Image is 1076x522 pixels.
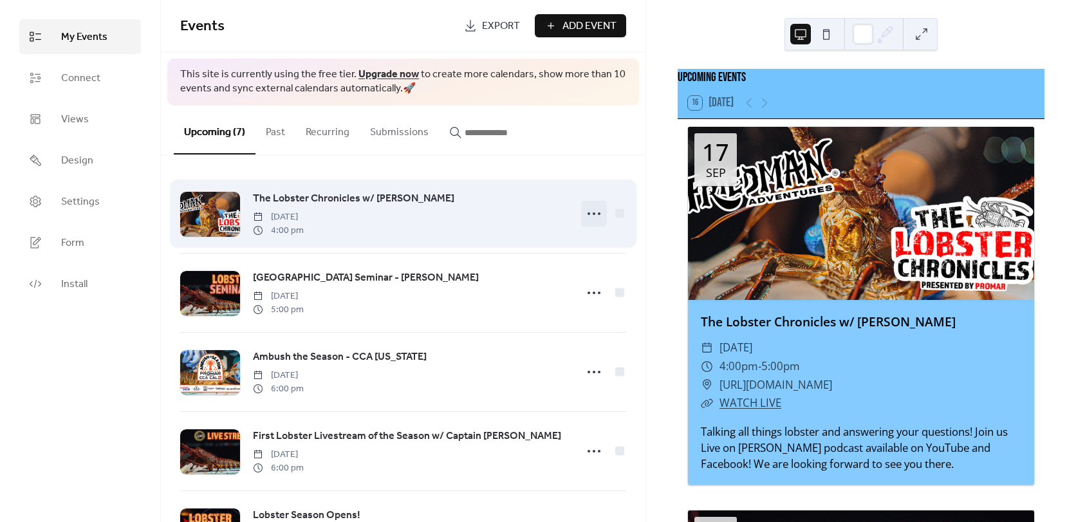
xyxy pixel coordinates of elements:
a: My Events [19,19,141,54]
a: WATCH LIVE [719,395,781,410]
span: The Lobster Chronicles w/ [PERSON_NAME] [253,191,454,207]
div: 17 [702,141,729,164]
span: Ambush the Season - CCA [US_STATE] [253,350,427,365]
span: 4:00pm [719,357,758,376]
a: Settings [19,184,141,219]
span: Settings [61,194,100,210]
span: [URL][DOMAIN_NAME] [719,376,832,395]
div: ​ [701,394,713,413]
div: Sep [706,167,726,178]
span: [DATE] [253,369,304,382]
span: Export [482,19,520,34]
span: Views [61,112,89,127]
span: Install [61,277,88,292]
span: Add Event [562,19,617,34]
span: Form [61,236,84,251]
span: 6:00 pm [253,382,304,396]
a: Views [19,102,141,136]
button: Past [255,106,295,153]
button: Upcoming (7) [174,106,255,154]
span: 5:00pm [761,357,800,376]
span: 4:00 pm [253,224,304,238]
a: First Lobster Livestream of the Season w/ Captain [PERSON_NAME] [253,428,561,445]
div: Upcoming events [678,69,1044,88]
span: - [758,357,761,376]
a: The Lobster Chronicles w/ [PERSON_NAME] [701,313,956,330]
span: Design [61,153,93,169]
div: ​ [701,376,713,395]
span: This site is currently using the free tier. to create more calendars, show more than 10 events an... [180,68,626,97]
a: Upgrade now [358,64,419,84]
div: Talking all things lobster and answering your questions! Join us Live on [PERSON_NAME] podcast av... [688,424,1034,472]
span: [DATE] [253,290,304,303]
span: Events [180,12,225,41]
div: ​ [701,339,713,357]
span: [DATE] [253,210,304,224]
button: Add Event [535,14,626,37]
a: Install [19,266,141,301]
span: Connect [61,71,100,86]
span: 5:00 pm [253,303,304,317]
a: The Lobster Chronicles w/ [PERSON_NAME] [253,191,454,207]
span: [DATE] [719,339,752,357]
span: 6:00 pm [253,461,304,475]
span: [DATE] [253,448,304,461]
span: First Lobster Livestream of the Season w/ Captain [PERSON_NAME] [253,429,561,444]
a: Form [19,225,141,260]
a: Ambush the Season - CCA [US_STATE] [253,349,427,366]
div: ​ [701,357,713,376]
span: My Events [61,30,107,45]
a: Connect [19,61,141,95]
a: Design [19,143,141,178]
a: [GEOGRAPHIC_DATA] Seminar - [PERSON_NAME] [253,270,479,286]
button: Submissions [360,106,439,153]
a: Export [454,14,530,37]
button: Recurring [295,106,360,153]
